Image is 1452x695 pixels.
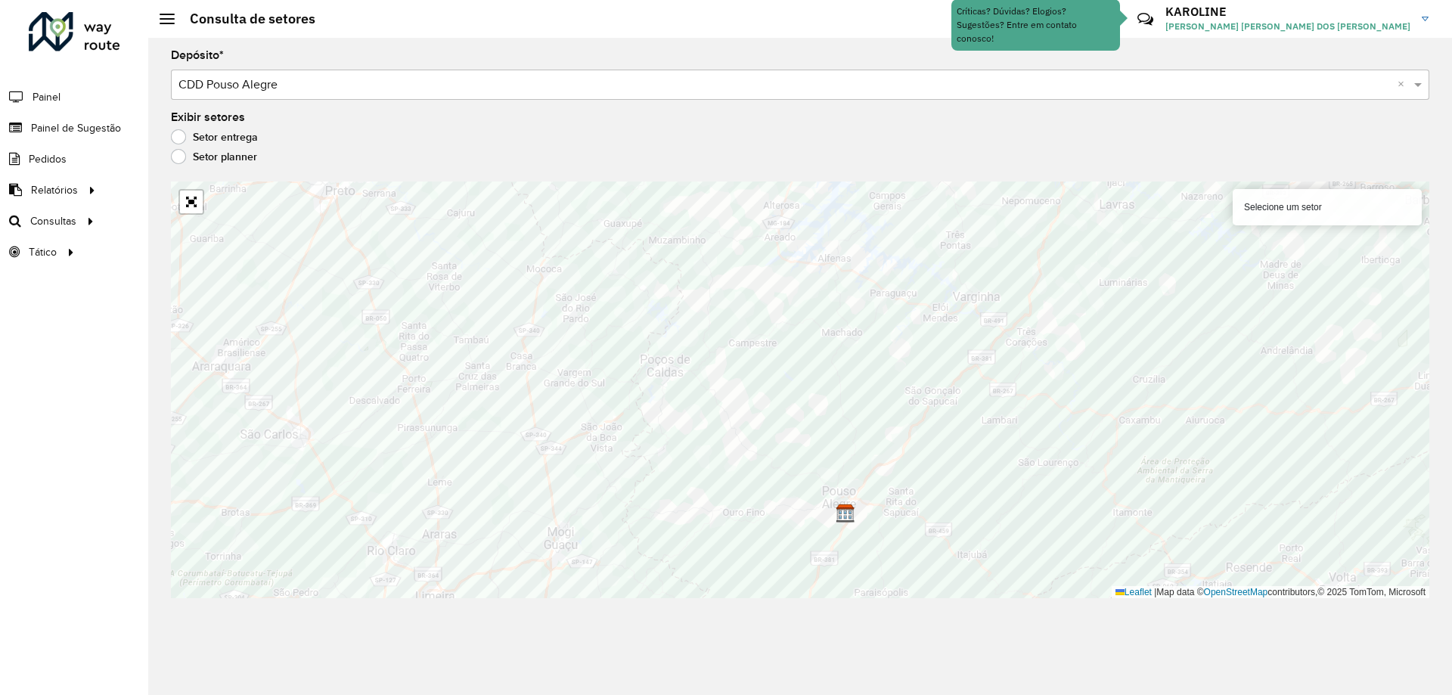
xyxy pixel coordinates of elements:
span: [PERSON_NAME] [PERSON_NAME] DOS [PERSON_NAME] [1165,20,1410,33]
span: Tático [29,244,57,260]
h3: KAROLINE [1165,5,1410,19]
a: OpenStreetMap [1204,587,1268,597]
label: Setor entrega [171,129,258,144]
span: Relatórios [31,182,78,198]
span: Painel [33,89,60,105]
a: Leaflet [1115,587,1152,597]
span: Pedidos [29,151,67,167]
h2: Consulta de setores [175,11,315,27]
a: Abrir mapa em tela cheia [180,191,203,213]
a: Contato Rápido [1129,3,1162,36]
span: Consultas [30,213,76,229]
label: Setor planner [171,149,257,164]
label: Exibir setores [171,108,245,126]
span: | [1154,587,1156,597]
span: Painel de Sugestão [31,120,121,136]
div: Map data © contributors,© 2025 TomTom, Microsoft [1112,586,1429,599]
span: Clear all [1398,76,1410,94]
label: Depósito [171,46,224,64]
div: Selecione um setor [1233,189,1422,225]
